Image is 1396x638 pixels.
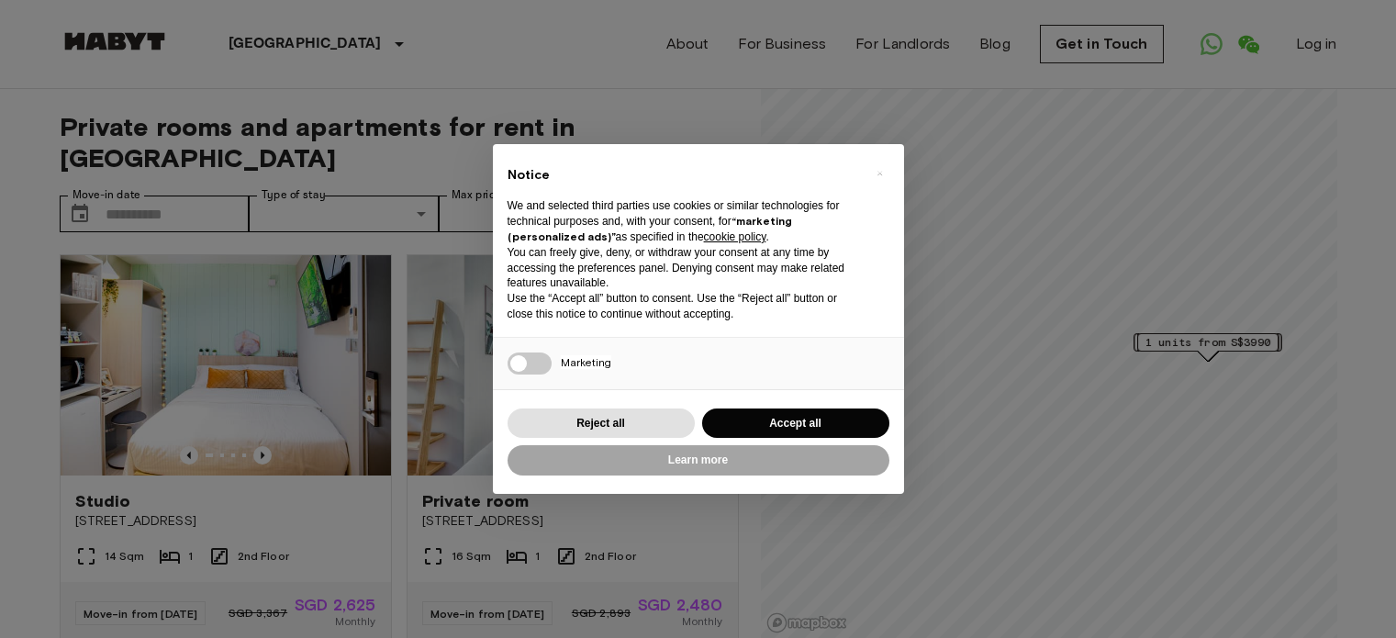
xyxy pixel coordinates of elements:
[702,409,889,439] button: Accept all
[508,445,889,476] button: Learn more
[508,214,792,243] strong: “marketing (personalized ads)”
[877,162,883,185] span: ×
[704,230,766,243] a: cookie policy
[561,355,611,369] span: Marketing
[508,291,860,322] p: Use the “Accept all” button to consent. Use the “Reject all” button or close this notice to conti...
[508,409,695,439] button: Reject all
[508,198,860,244] p: We and selected third parties use cookies or similar technologies for technical purposes and, wit...
[508,245,860,291] p: You can freely give, deny, or withdraw your consent at any time by accessing the preferences pane...
[508,166,860,185] h2: Notice
[866,159,895,188] button: Close this notice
